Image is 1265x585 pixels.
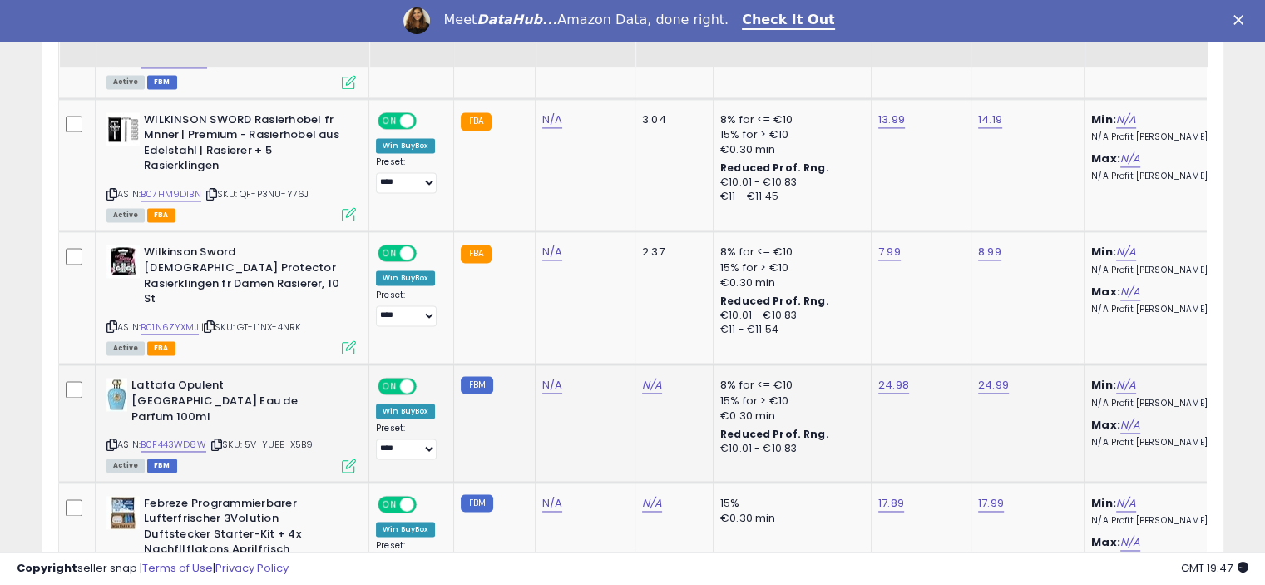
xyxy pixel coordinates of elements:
[106,245,356,353] div: ASIN:
[376,290,441,327] div: Preset:
[720,294,829,308] b: Reduced Prof. Rng.
[1091,244,1116,260] b: Min:
[720,309,858,323] div: €10.01 - €10.83
[461,376,493,394] small: FBM
[720,409,858,424] div: €0.30 min
[978,112,1002,128] a: 14.19
[376,270,435,285] div: Win BuyBox
[131,378,334,429] b: Lattafa Opulent [GEOGRAPHIC_DATA] Eau de Parfum 100ml
[720,260,858,275] div: 15% for > €10
[1091,495,1116,511] b: Min:
[209,438,313,451] span: | SKU: 5V-YUEE-X5B9
[414,113,441,127] span: OFF
[106,378,127,411] img: 414O+ABv5TL._SL40_.jpg
[1091,515,1229,527] p: N/A Profit [PERSON_NAME]
[461,112,492,131] small: FBA
[1120,534,1140,551] a: N/A
[1116,495,1136,512] a: N/A
[720,161,829,175] b: Reduced Prof. Rng.
[1091,265,1229,276] p: N/A Profit [PERSON_NAME]
[144,245,346,310] b: Wilkinson Sword [DEMOGRAPHIC_DATA] Protector Rasierklingen fr Damen Rasierer, 10 St
[742,12,835,30] a: Check It Out
[379,497,400,511] span: ON
[17,560,77,576] strong: Copyright
[720,112,858,127] div: 8% for <= €10
[106,75,145,89] span: All listings currently available for purchase on Amazon
[106,496,140,529] img: 51sfyoGNXDL._SL40_.jpg
[147,341,175,355] span: FBA
[720,394,858,409] div: 15% for > €10
[379,379,400,394] span: ON
[414,379,441,394] span: OFF
[210,54,310,67] span: | SKU: EP-U4B0-551V
[1116,112,1136,128] a: N/A
[379,246,400,260] span: ON
[147,459,177,473] span: FBM
[141,320,199,335] a: B01N6ZYXMJ
[1116,377,1136,394] a: N/A
[147,208,175,222] span: FBA
[720,511,858,526] div: €0.30 min
[1233,15,1250,25] div: Close
[720,427,829,441] b: Reduced Prof. Rng.
[720,142,858,157] div: €0.30 min
[461,494,493,512] small: FBM
[642,245,700,260] div: 2.37
[642,7,706,42] div: Fulfillment Cost
[414,246,441,260] span: OFF
[542,495,562,512] a: N/A
[477,12,557,27] i: DataHub...
[1091,417,1120,433] b: Max:
[642,112,700,127] div: 3.04
[106,112,356,221] div: ASIN:
[1091,304,1229,315] p: N/A Profit [PERSON_NAME]
[1091,377,1116,393] b: Min:
[1091,112,1116,127] b: Min:
[720,176,858,190] div: €10.01 - €10.83
[1181,560,1248,576] span: 2025-10-8 19:47 GMT
[461,245,492,263] small: FBA
[642,495,662,512] a: N/A
[215,560,289,576] a: Privacy Policy
[144,112,346,178] b: WILKINSON SWORD Rasierhobel fr Mnner | Premium - Rasierhobel aus Edelstahl | Rasierer + 5 Rasierk...
[204,187,309,201] span: | SKU: QF-P3NU-Y76J
[542,7,628,42] div: Cost (Exc. VAT)
[978,244,1001,260] a: 8.99
[720,378,858,393] div: 8% for <= €10
[1091,534,1120,550] b: Max:
[106,112,140,146] img: 41MW2McdAmL._SL40_.jpg
[720,323,858,337] div: €11 - €11.54
[376,423,441,460] div: Preset:
[106,341,145,355] span: All listings currently available for purchase on Amazon
[978,495,1004,512] a: 17.99
[376,138,435,153] div: Win BuyBox
[106,245,140,278] img: 510KIwIbLiL._SL40_.jpg
[141,187,201,201] a: B07HM9D1BN
[376,522,435,537] div: Win BuyBox
[878,495,904,512] a: 17.89
[878,112,905,128] a: 13.99
[720,245,858,260] div: 8% for <= €10
[147,75,177,89] span: FBM
[1091,284,1120,300] b: Max:
[106,459,145,473] span: All listings currently available for purchase on Amazon
[443,12,729,28] div: Meet Amazon Data, done right.
[379,113,400,127] span: ON
[106,378,356,470] div: ASIN:
[201,320,300,334] span: | SKU: GT-L1NX-4NRK
[17,561,289,577] div: seller snap | |
[1091,151,1120,166] b: Max:
[978,377,1009,394] a: 24.99
[720,275,858,290] div: €0.30 min
[1091,437,1229,449] p: N/A Profit [PERSON_NAME]
[642,377,662,394] a: N/A
[1091,131,1229,143] p: N/A Profit [PERSON_NAME]
[720,496,858,511] div: 15%
[142,560,213,576] a: Terms of Use
[403,7,430,34] img: Profile image for Georgie
[542,244,562,260] a: N/A
[1085,1,1243,67] th: The percentage added to the cost of goods (COGS) that forms the calculator for Min & Max prices.
[720,442,858,456] div: €10.01 - €10.83
[878,244,901,260] a: 7.99
[376,404,435,419] div: Win BuyBox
